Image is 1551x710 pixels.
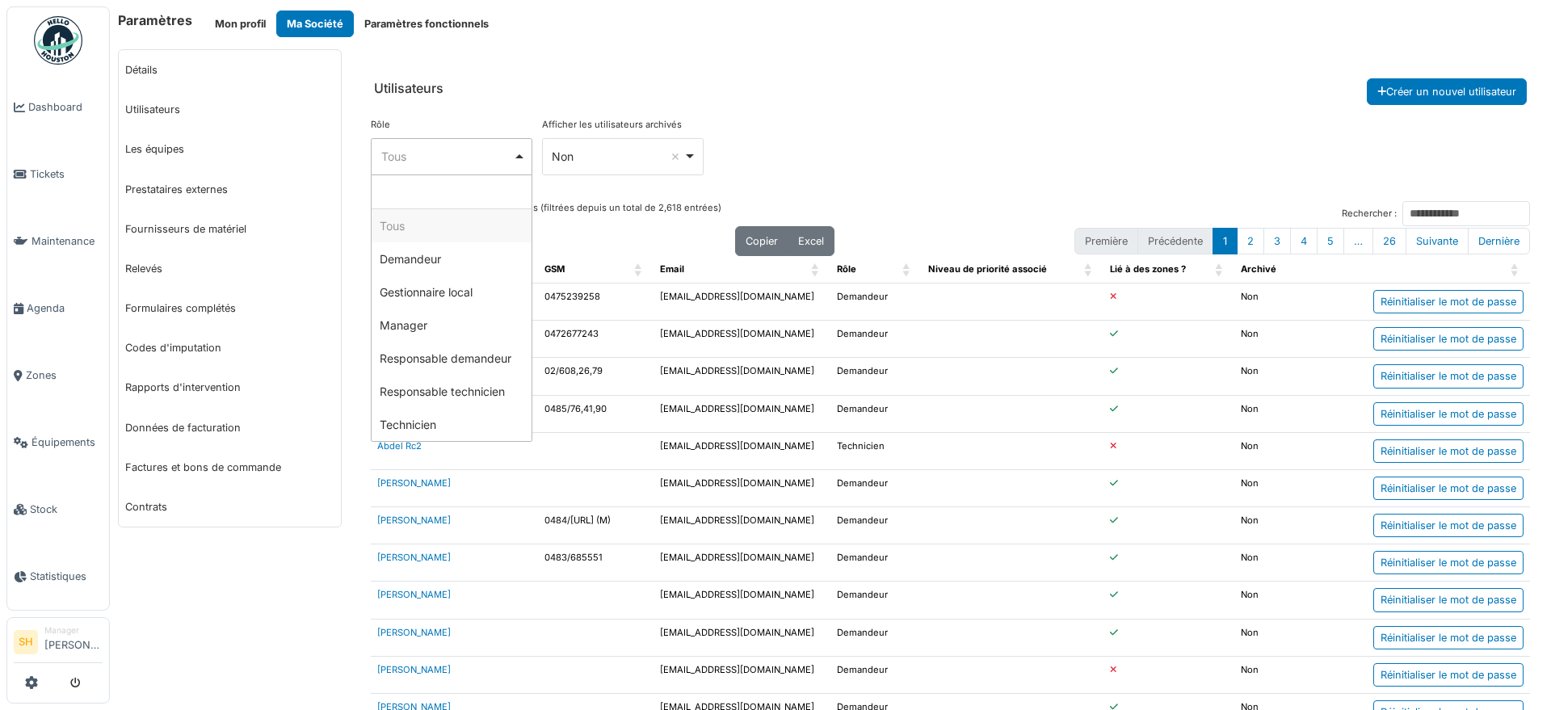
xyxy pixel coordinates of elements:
span: Excel [798,235,824,247]
td: Demandeur [830,321,922,358]
td: [EMAIL_ADDRESS][DOMAIN_NAME] [654,321,830,358]
a: Paramètres fonctionnels [354,11,499,37]
td: Non [1234,283,1326,320]
div: Demandeur [372,242,532,275]
button: Excel [788,226,834,256]
div: Réinitialiser le mot de passe [1373,439,1524,463]
div: Tous [372,209,532,242]
a: Tickets [7,141,109,208]
td: Demandeur [830,656,922,693]
button: Next [1406,228,1469,254]
h6: Utilisateurs [374,81,443,96]
td: [EMAIL_ADDRESS][DOMAIN_NAME] [654,656,830,693]
td: 0483/685551 [538,544,654,582]
td: 0485/76,41,90 [538,395,654,432]
div: Tous [381,148,513,165]
label: Rôle [371,118,390,132]
span: Rôle: Activate to sort [902,256,912,283]
button: Ma Société [276,11,354,37]
span: Stock [30,502,103,517]
a: Utilisateurs [119,90,341,129]
div: Non [552,148,683,165]
span: Archivé [1241,263,1276,275]
button: 5 [1317,228,1344,254]
td: Technicien [830,432,922,469]
input: Tous [372,175,532,209]
span: Email [660,263,684,275]
a: [PERSON_NAME] [377,627,451,638]
div: Manager [372,309,532,342]
span: Niveau de priorité associé [928,263,1047,275]
span: Rôle [837,263,856,275]
a: Codes d'imputation [119,328,341,368]
a: SH Manager[PERSON_NAME] [14,624,103,663]
div: Réinitialiser le mot de passe [1373,402,1524,426]
td: Demandeur [830,395,922,432]
nav: pagination [1074,228,1530,254]
span: Maintenance [32,233,103,249]
div: Réinitialiser le mot de passe [1373,364,1524,388]
td: Non [1234,656,1326,693]
a: Dashboard [7,74,109,141]
a: [PERSON_NAME] [377,589,451,600]
td: [EMAIL_ADDRESS][DOMAIN_NAME] [654,358,830,395]
div: Manager [44,624,103,636]
span: Lié à des zones ?: Activate to sort [1215,256,1225,283]
button: Mon profil [204,11,276,37]
button: Last [1468,228,1530,254]
td: [EMAIL_ADDRESS][DOMAIN_NAME] [654,469,830,506]
td: Non [1234,395,1326,432]
a: Fournisseurs de matériel [119,209,341,249]
img: Badge_color-CXgf-gQk.svg [34,16,82,65]
button: Copier [735,226,788,256]
td: [EMAIL_ADDRESS][DOMAIN_NAME] [654,283,830,320]
span: Agenda [27,300,103,316]
a: Contrats [119,487,341,527]
a: Équipements [7,409,109,476]
span: Copier [746,235,778,247]
td: Non [1234,469,1326,506]
td: Non [1234,358,1326,395]
td: [EMAIL_ADDRESS][DOMAIN_NAME] [654,507,830,544]
td: 0484/[URL] (M) [538,507,654,544]
td: Demandeur [830,582,922,619]
div: Réinitialiser le mot de passe [1373,327,1524,351]
span: Zones [26,368,103,383]
a: [PERSON_NAME] [377,664,451,675]
a: Prestataires externes [119,170,341,209]
button: 2 [1237,228,1264,254]
a: Données de facturation [119,408,341,447]
span: Dashboard [28,99,103,115]
div: Responsable demandeur [372,342,532,375]
div: Réinitialiser le mot de passe [1373,551,1524,574]
td: 0472677243 [538,321,654,358]
a: Zones [7,342,109,409]
td: Non [1234,544,1326,582]
span: GSM [544,263,565,275]
a: Les équipes [119,129,341,169]
a: [PERSON_NAME] [377,515,451,526]
td: [EMAIL_ADDRESS][DOMAIN_NAME] [654,432,830,469]
td: Demandeur [830,358,922,395]
div: Réinitialiser le mot de passe [1373,626,1524,649]
label: Afficher les utilisateurs archivés [542,118,682,132]
td: Demandeur [830,469,922,506]
a: Rapports d'intervention [119,368,341,407]
td: Non [1234,619,1326,656]
div: Réinitialiser le mot de passe [1373,290,1524,313]
span: Niveau de priorité associé : Activate to sort [1084,256,1094,283]
li: SH [14,630,38,654]
button: Remove item: 'false' [667,149,683,165]
td: Non [1234,432,1326,469]
span: Lié à des zones ? [1110,263,1186,275]
a: Maintenance [7,208,109,275]
div: Affichage de 1 à 100 sur 2,586 entrées (filtrées depuis un total de 2,618 entrées) [371,201,721,226]
td: Demandeur [830,507,922,544]
button: 1 [1213,228,1238,254]
td: Non [1234,582,1326,619]
a: Factures et bons de commande [119,447,341,487]
button: 26 [1372,228,1406,254]
span: Équipements [32,435,103,450]
a: Agenda [7,275,109,342]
